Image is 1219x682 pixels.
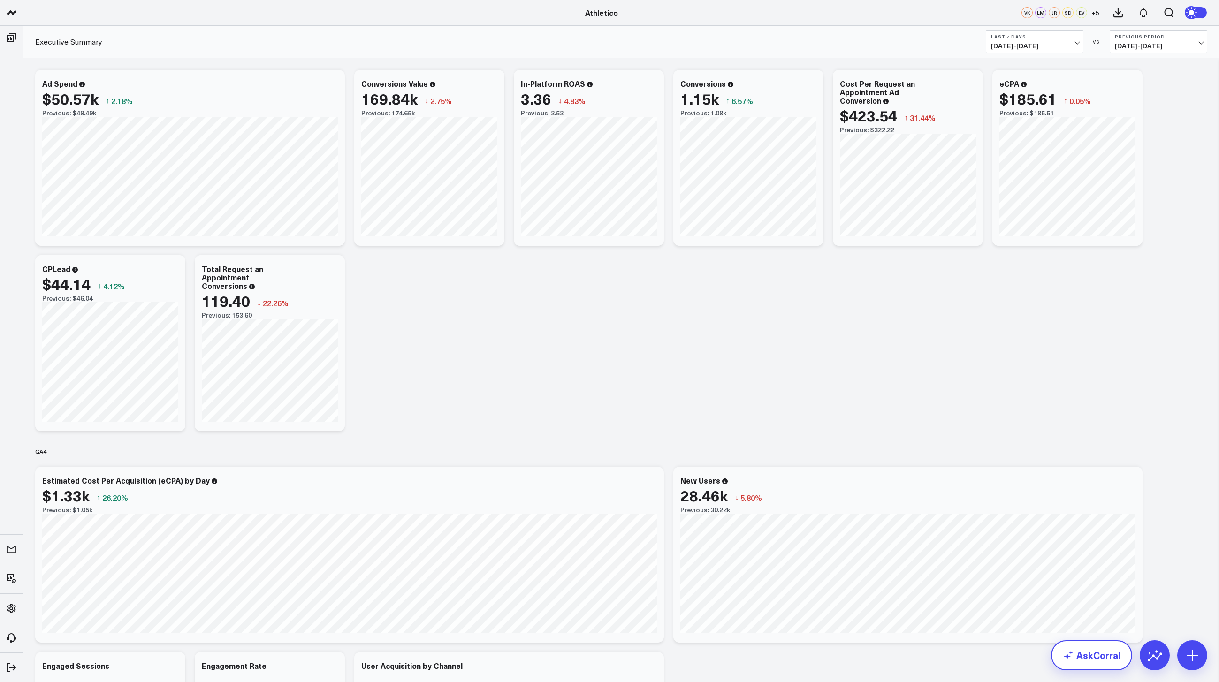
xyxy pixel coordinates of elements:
[98,280,101,292] span: ↓
[430,96,452,106] span: 2.75%
[731,96,753,106] span: 6.57%
[35,440,46,462] div: GA4
[202,292,250,309] div: 119.40
[102,493,128,503] span: 26.20%
[42,275,91,292] div: $44.14
[999,78,1019,89] div: eCPA
[361,109,497,117] div: Previous: 174.65k
[999,90,1057,107] div: $185.61
[1049,7,1060,18] div: JR
[904,112,908,124] span: ↑
[1064,95,1067,107] span: ↑
[740,493,762,503] span: 5.80%
[558,95,562,107] span: ↓
[1110,30,1207,53] button: Previous Period[DATE]-[DATE]
[991,42,1078,50] span: [DATE] - [DATE]
[361,660,463,671] div: User Acquisition by Channel
[1035,7,1046,18] div: LM
[910,113,936,123] span: 31.44%
[35,37,102,47] a: Executive Summary
[42,660,109,671] div: Engaged Sessions
[42,78,77,89] div: Ad Spend
[1069,96,1091,106] span: 0.05%
[680,90,719,107] div: 1.15k
[680,475,720,485] div: New Users
[680,78,726,89] div: Conversions
[680,109,816,117] div: Previous: 1.08k
[1089,7,1101,18] button: +5
[202,264,263,291] div: Total Request an Appointment Conversions
[425,95,428,107] span: ↓
[103,281,125,291] span: 4.12%
[986,30,1083,53] button: Last 7 Days[DATE]-[DATE]
[42,295,178,302] div: Previous: $46.04
[202,660,267,671] div: Engagement Rate
[361,78,428,89] div: Conversions Value
[726,95,730,107] span: ↑
[97,492,100,504] span: ↑
[735,492,739,504] span: ↓
[42,487,90,504] div: $1.33k
[521,90,551,107] div: 3.36
[111,96,133,106] span: 2.18%
[202,311,338,319] div: Previous: 153.60
[361,90,418,107] div: 169.84k
[991,34,1078,39] b: Last 7 Days
[1088,39,1105,45] div: VS
[680,506,1135,514] div: Previous: 30.22k
[1091,9,1099,16] span: + 5
[680,487,728,504] div: 28.46k
[42,264,70,274] div: CPLead
[840,78,915,106] div: Cost Per Request an Appointment Ad Conversion
[1051,640,1132,670] a: AskCorral
[42,109,338,117] div: Previous: $49.49k
[42,90,99,107] div: $50.57k
[42,475,210,485] div: Estimated Cost Per Acquisition (eCPA) by Day
[564,96,586,106] span: 4.83%
[840,107,897,124] div: $423.54
[42,506,657,514] div: Previous: $1.05k
[840,126,976,134] div: Previous: $322.22
[257,297,261,309] span: ↓
[999,109,1135,117] div: Previous: $185.51
[1076,7,1087,18] div: EV
[1021,7,1033,18] div: VK
[263,298,289,308] span: 22.26%
[1115,34,1202,39] b: Previous Period
[521,78,585,89] div: In-Platform ROAS
[1062,7,1074,18] div: SD
[521,109,657,117] div: Previous: 3.53
[585,8,618,18] a: Athletico
[106,95,109,107] span: ↑
[1115,42,1202,50] span: [DATE] - [DATE]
